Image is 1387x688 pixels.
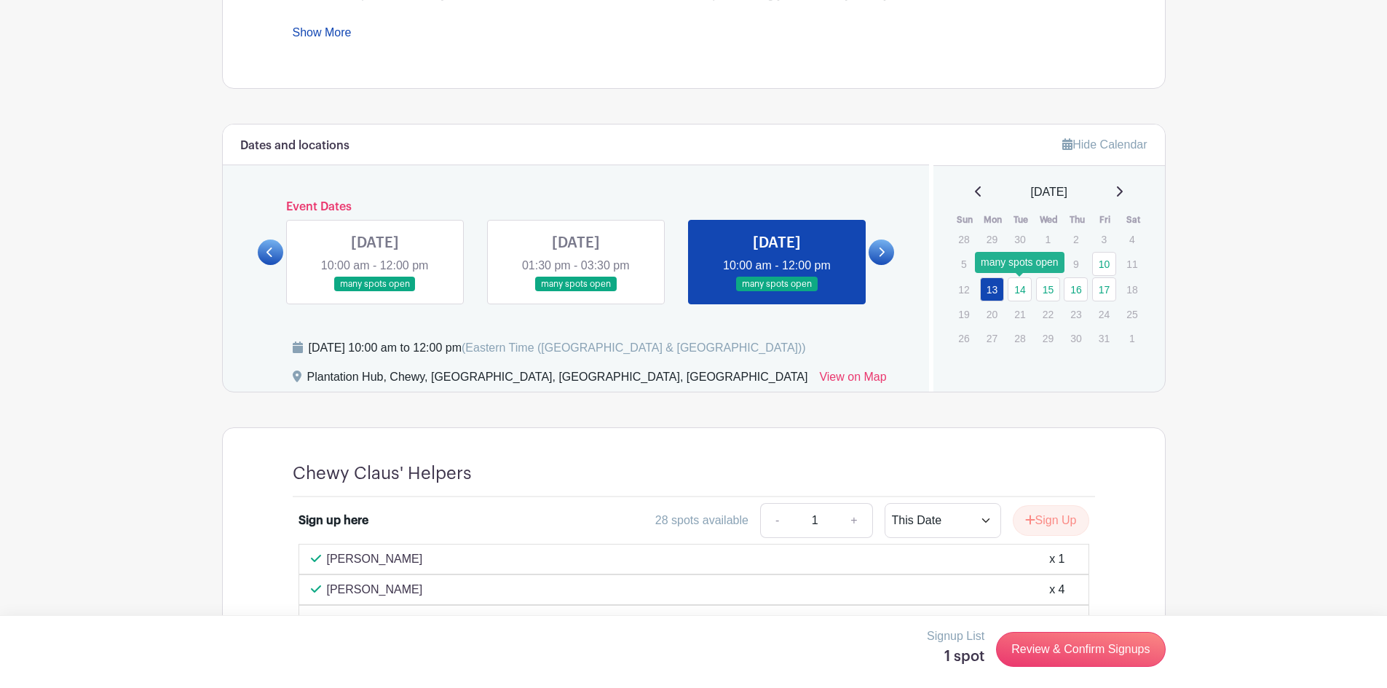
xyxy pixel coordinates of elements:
[1036,228,1060,250] p: 1
[1049,581,1064,598] div: x 4
[327,550,423,568] p: [PERSON_NAME]
[283,200,869,214] h6: Event Dates
[1064,277,1088,301] a: 16
[1036,277,1060,301] a: 15
[927,628,984,645] p: Signup List
[1120,278,1144,301] p: 18
[1064,228,1088,250] p: 2
[1008,327,1032,349] p: 28
[1120,327,1144,349] p: 1
[1007,213,1035,227] th: Tue
[980,228,1004,250] p: 29
[975,252,1064,273] div: many spots open
[1091,213,1120,227] th: Fri
[1008,228,1032,250] p: 30
[952,253,976,275] p: 5
[1063,213,1091,227] th: Thu
[819,368,886,392] a: View on Map
[1064,253,1088,275] p: 9
[1092,303,1116,325] p: 24
[996,632,1165,667] a: Review & Confirm Signups
[980,277,1004,301] a: 13
[1092,228,1116,250] p: 3
[1092,277,1116,301] a: 17
[1013,505,1089,536] button: Sign Up
[951,213,979,227] th: Sun
[240,139,349,153] h6: Dates and locations
[952,278,976,301] p: 12
[1008,303,1032,325] p: 21
[952,327,976,349] p: 26
[1049,550,1064,568] div: x 1
[293,463,472,484] h4: Chewy Claus' Helpers
[462,341,806,354] span: (Eastern Time ([GEOGRAPHIC_DATA] & [GEOGRAPHIC_DATA]))
[1064,327,1088,349] p: 30
[1036,303,1060,325] p: 22
[1120,303,1144,325] p: 25
[293,26,352,44] a: Show More
[655,512,748,529] div: 28 spots available
[836,503,872,538] a: +
[1049,612,1064,647] div: x 2
[1119,213,1147,227] th: Sat
[327,612,533,629] p: [PERSON_NAME]
[1008,277,1032,301] a: 14
[307,368,808,392] div: Plantation Hub, Chewy, [GEOGRAPHIC_DATA], [GEOGRAPHIC_DATA], [GEOGRAPHIC_DATA]
[1036,327,1060,349] p: 29
[1031,183,1067,201] span: [DATE]
[1120,228,1144,250] p: 4
[952,228,976,250] p: 28
[1035,213,1064,227] th: Wed
[1120,253,1144,275] p: 11
[1092,252,1116,276] a: 10
[299,512,368,529] div: Sign up here
[927,648,984,665] h5: 1 spot
[1092,327,1116,349] p: 31
[760,503,794,538] a: -
[309,339,806,357] div: [DATE] 10:00 am to 12:00 pm
[979,213,1008,227] th: Mon
[952,303,976,325] p: 19
[327,581,423,598] p: [PERSON_NAME]
[1064,303,1088,325] p: 23
[980,327,1004,349] p: 27
[1062,138,1147,151] a: Hide Calendar
[980,303,1004,325] p: 20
